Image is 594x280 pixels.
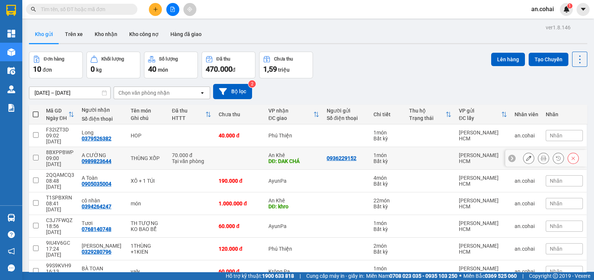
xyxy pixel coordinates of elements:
button: Đơn hàng10đơn [29,52,83,78]
div: [PERSON_NAME] HCM [459,266,507,277]
span: Nhãn [550,223,562,229]
div: 9IU4V6GC [46,240,74,246]
div: A Toàn [82,175,123,181]
div: 4 món [373,175,402,181]
th: Toggle SortBy [168,105,215,124]
div: an.cohai [515,268,538,274]
div: Ghi chú [131,115,164,121]
span: Nhãn [550,268,562,274]
img: dashboard-icon [7,30,15,38]
div: 08:48 [DATE] [46,178,74,190]
div: [PERSON_NAME] HCM [459,198,507,209]
button: caret-down [577,3,590,16]
div: 0374045107 [82,271,111,277]
div: Ngày ĐH [46,115,68,121]
div: 1 món [373,130,402,136]
span: Cung cấp máy in - giấy in: [306,272,364,280]
th: Toggle SortBy [265,105,323,124]
img: solution-icon [7,104,15,112]
div: ĐC lấy [459,115,501,121]
div: Long [82,130,123,136]
div: Phú Thiện [268,246,319,252]
div: C3J7FWQZ [46,217,74,223]
div: AyunPa [268,178,319,184]
span: an.cohai [525,4,560,14]
div: [PERSON_NAME] HCM [459,243,507,255]
span: message [8,264,15,271]
button: Lên hàng [491,53,525,66]
div: an.cohai [515,246,538,252]
div: Thu hộ [409,108,446,114]
div: [PERSON_NAME] HCM [459,220,507,232]
sup: 2 [248,80,256,88]
button: Kho công nợ [123,25,164,43]
th: Toggle SortBy [405,105,455,124]
svg: open [199,90,205,96]
div: an.cohai [515,133,538,139]
div: Phú Thiện [268,133,319,139]
span: món [158,67,168,73]
div: VP gửi [459,108,501,114]
div: Bất kỳ [373,249,402,255]
div: 40.000 đ [219,133,261,139]
div: 120.000 đ [219,246,261,252]
img: icon-new-feature [563,6,570,13]
div: [PERSON_NAME] HCM [459,130,507,141]
div: Người nhận [82,107,123,113]
div: 1.000.000 đ [219,201,261,206]
div: KO BAO BỂ [131,226,164,232]
div: 0989823644 [82,158,111,164]
span: Nhãn [550,246,562,252]
img: warehouse-icon [7,48,15,56]
button: Kho gửi [29,25,59,43]
div: 70.000 đ [172,152,211,158]
span: copyright [553,273,558,279]
div: Đã thu [216,56,230,62]
div: ver 1.8.146 [546,23,571,32]
div: Bất kỳ [373,181,402,187]
div: 18:56 [DATE] [46,223,74,235]
div: Khối lượng [101,56,124,62]
button: Đã thu470.000đ [202,52,255,78]
span: 1 [568,3,571,9]
div: 0936229152 [327,155,356,161]
span: Nhãn [550,133,562,139]
div: 09:02 [DATE] [46,133,74,144]
div: Bất kỳ [373,204,402,209]
span: Nhãn [550,201,562,206]
span: Nhãn [550,178,562,184]
div: XÔ + 1 TÚI [131,178,164,184]
strong: 0708 023 035 - 0935 103 250 [389,273,457,279]
img: warehouse-icon [7,67,15,75]
input: Select a date range. [29,87,110,99]
div: Người gửi [327,108,366,114]
div: HTTT [172,115,205,121]
input: Tìm tên, số ĐT hoặc mã đơn [41,5,128,13]
div: Sửa đơn hàng [523,153,534,164]
div: 8BXPPBWP [46,149,74,155]
button: plus [149,3,162,16]
div: 1 món [373,220,402,226]
div: Đã thu [172,108,205,114]
span: 10 [33,65,41,74]
span: 470.000 [206,65,232,74]
div: Chọn văn phòng nhận [118,89,170,97]
div: Tươi [82,220,123,226]
button: Kho nhận [89,25,123,43]
div: T1SPBXRN [46,195,74,201]
button: file-add [166,3,179,16]
div: an.cohai [515,201,538,206]
span: Miền Nam [366,272,457,280]
span: aim [187,7,192,12]
img: warehouse-icon [7,214,15,222]
span: question-circle [8,231,15,238]
div: HOP [131,133,164,139]
div: món [131,201,164,206]
span: notification [8,248,15,255]
div: 0394264247 [82,204,111,209]
div: Nhãn [546,111,583,117]
div: 09:00 [DATE] [46,155,74,167]
span: kg [96,67,102,73]
span: đ [232,67,235,73]
div: 0905035004 [82,181,111,187]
